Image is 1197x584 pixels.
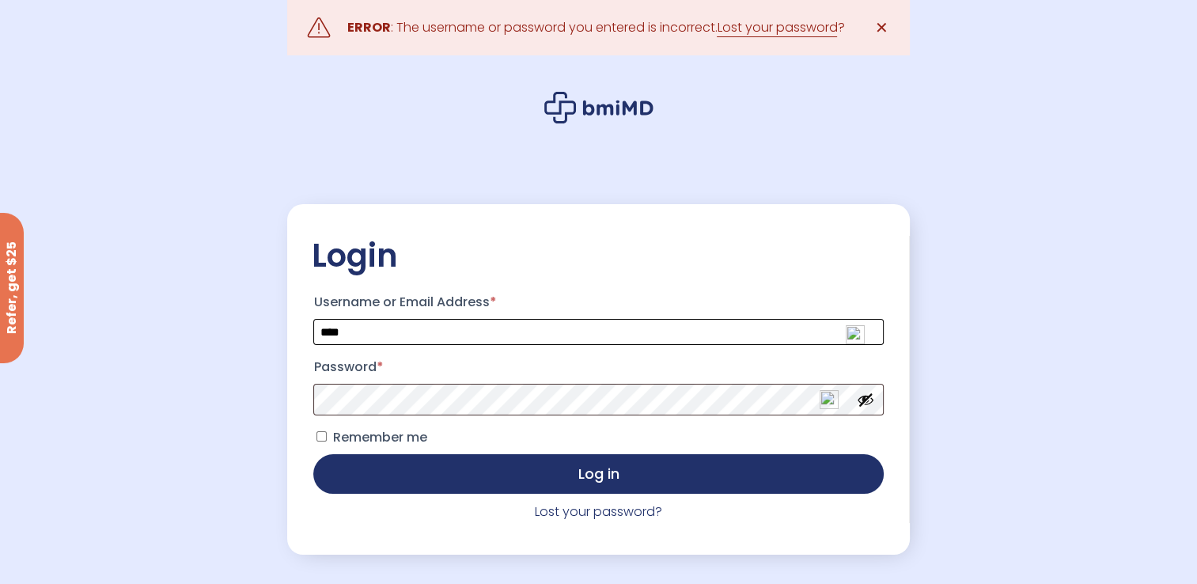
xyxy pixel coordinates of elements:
[347,18,390,36] strong: ERROR
[313,454,883,494] button: Log in
[316,431,327,442] input: Remember me
[313,355,883,380] label: Password
[347,17,844,39] div: : The username or password you entered is incorrect. ?
[820,390,839,409] img: npw-badge-icon-locked.svg
[875,17,888,39] span: ✕
[866,12,898,44] a: ✕
[717,18,837,37] a: Lost your password
[846,325,865,344] img: npw-badge-icon-locked.svg
[332,428,426,446] span: Remember me
[313,290,883,315] label: Username or Email Address
[311,236,885,275] h2: Login
[535,502,662,521] a: Lost your password?
[857,391,874,408] button: Show password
